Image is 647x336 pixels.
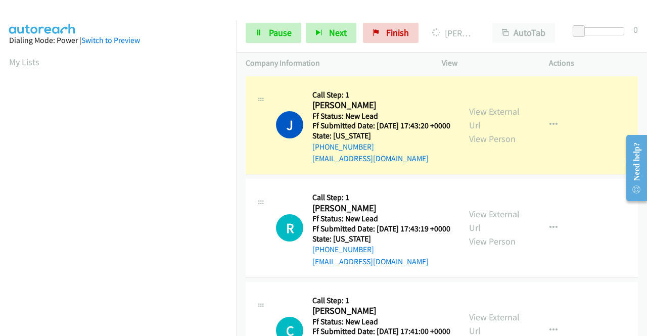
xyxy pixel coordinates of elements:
p: Actions [549,57,638,69]
h5: Call Step: 1 [312,193,450,203]
h5: Ff Submitted Date: [DATE] 17:43:19 +0000 [312,224,450,234]
button: AutoTab [492,23,555,43]
a: View External Url [469,208,520,233]
h2: [PERSON_NAME] [312,203,447,214]
p: [PERSON_NAME] [432,26,474,40]
a: [EMAIL_ADDRESS][DOMAIN_NAME] [312,257,429,266]
h5: Call Step: 1 [312,296,450,306]
h5: State: [US_STATE] [312,131,450,141]
a: Finish [363,23,419,43]
h2: [PERSON_NAME] [312,305,447,317]
div: Dialing Mode: Power | [9,34,227,46]
span: Next [329,27,347,38]
h5: Ff Status: New Lead [312,111,450,121]
a: My Lists [9,56,39,68]
h5: Ff Status: New Lead [312,214,450,224]
h5: Call Step: 1 [312,90,450,100]
a: [PHONE_NUMBER] [312,142,374,152]
p: Company Information [246,57,424,69]
span: Finish [386,27,409,38]
div: Delay between calls (in seconds) [578,27,624,35]
span: Pause [269,27,292,38]
a: [EMAIL_ADDRESS][DOMAIN_NAME] [312,154,429,163]
iframe: Resource Center [618,128,647,208]
h5: Ff Status: New Lead [312,317,450,327]
button: Next [306,23,356,43]
a: Switch to Preview [81,35,140,45]
a: View Person [469,235,516,247]
div: 0 [633,23,638,36]
h5: Ff Submitted Date: [DATE] 17:43:20 +0000 [312,121,450,131]
h5: State: [US_STATE] [312,234,450,244]
h2: [PERSON_NAME] [312,100,447,111]
h1: R [276,214,303,242]
a: View Person [469,133,516,145]
h1: J [276,111,303,138]
div: The call is yet to be attempted [276,214,303,242]
a: [PHONE_NUMBER] [312,245,374,254]
a: View External Url [469,106,520,131]
a: Pause [246,23,301,43]
p: View [442,57,531,69]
